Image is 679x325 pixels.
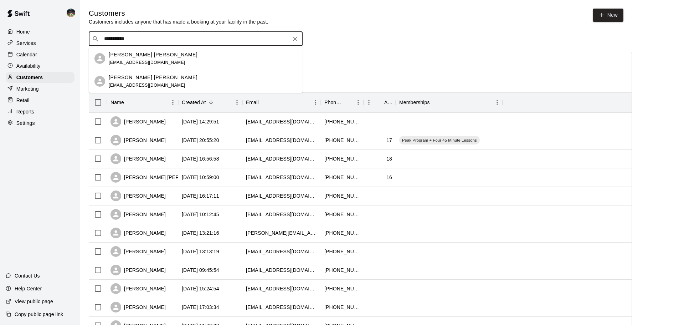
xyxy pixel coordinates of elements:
div: Phone Number [324,92,343,112]
p: Help Center [15,285,42,292]
a: Availability [6,61,74,71]
div: madiemmert31@gmail.com [246,137,317,144]
div: 16 [386,174,392,181]
div: [PERSON_NAME] [PERSON_NAME] [110,172,209,183]
img: Nolan Gilbert [67,9,75,17]
div: 2025-07-21 13:13:19 [182,248,219,255]
p: Copy public page link [15,311,63,318]
div: [PERSON_NAME] [110,209,166,220]
div: mclepicenter@gmail.com [246,211,317,218]
div: +14065942350 [324,155,360,162]
div: +14068604286 [324,266,360,274]
p: Availability [16,62,41,70]
a: Reports [6,106,74,117]
div: Email [246,92,259,112]
p: Contact Us [15,272,40,279]
button: Menu [168,97,178,108]
div: 2025-08-14 20:55:20 [182,137,219,144]
p: Marketing [16,85,39,92]
div: +14065943131 [324,174,360,181]
p: Retail [16,97,30,104]
div: Age [384,92,392,112]
div: Name [107,92,178,112]
div: dilusional150@hotmail.com [246,285,317,292]
div: Memberships [399,92,430,112]
div: 2025-07-17 17:03:34 [182,304,219,311]
div: 2025-07-21 09:45:54 [182,266,219,274]
div: Calendar [6,49,74,60]
span: [EMAIL_ADDRESS][DOMAIN_NAME] [109,60,185,65]
p: Home [16,28,30,35]
div: bribuch@gmail.com [246,118,317,125]
a: Settings [6,118,74,128]
div: Retail [6,95,74,106]
button: Sort [430,97,440,107]
div: adam.blatter@gmail.com [246,229,317,237]
div: bjones@mt.net [246,192,317,199]
div: [PERSON_NAME] [110,228,166,238]
div: [PERSON_NAME] [110,116,166,127]
div: Cooper Simonson [94,53,105,64]
div: 2025-07-23 16:17:11 [182,192,219,199]
div: +14064752999 [324,137,360,144]
button: Menu [364,97,374,108]
div: Nolan Gilbert [65,6,80,20]
p: Calendar [16,51,37,58]
p: Services [16,40,36,47]
button: Menu [353,97,364,108]
div: Age [364,92,396,112]
p: [PERSON_NAME] [PERSON_NAME] [109,51,197,59]
div: jalapenose@gmail.com [246,155,317,162]
div: 2025-08-03 10:59:00 [182,174,219,181]
div: mt.harlows@gmail.com [246,266,317,274]
button: Sort [343,97,353,107]
a: Home [6,26,74,37]
span: Peak Program + Four 45 Minute Lessons [399,137,480,143]
button: Sort [259,97,269,107]
div: [PERSON_NAME] [110,283,166,294]
button: Sort [206,97,216,107]
div: Search customers by name or email [89,32,303,46]
h5: Customers [89,9,268,18]
div: Name [110,92,124,112]
a: Marketing [6,83,74,94]
button: Sort [124,97,134,107]
div: [PERSON_NAME] [110,135,166,146]
div: 2025-07-23 10:12:45 [182,211,219,218]
div: +16199529816 [324,285,360,292]
a: Services [6,38,74,49]
div: Memberships [396,92,503,112]
div: 2025-07-21 13:21:16 [182,229,219,237]
div: +19077237024 [324,211,360,218]
div: +14064316853 [324,192,360,199]
div: [PERSON_NAME] [110,302,166,313]
div: 2025-07-18 15:24:54 [182,285,219,292]
p: View public page [15,298,53,305]
a: Customers [6,72,74,83]
button: Menu [492,97,503,108]
div: Peak Program + Four 45 Minute Lessons [399,136,480,144]
div: [PERSON_NAME] [110,246,166,257]
p: Customers includes anyone that has made a booking at your facility in the past. [89,18,268,25]
div: Created At [178,92,242,112]
div: +12083396951 [324,118,360,125]
div: [PERSON_NAME] [110,191,166,201]
div: Cooper Simonson [94,76,105,87]
p: Customers [16,74,43,81]
div: stevec3030@gmail.com [246,304,317,311]
div: 17 [386,137,392,144]
p: Settings [16,120,35,127]
div: 18 [386,155,392,162]
button: Menu [310,97,321,108]
a: New [593,9,623,22]
button: Sort [374,97,384,107]
button: Clear [290,34,300,44]
span: [EMAIL_ADDRESS][DOMAIN_NAME] [109,83,185,88]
